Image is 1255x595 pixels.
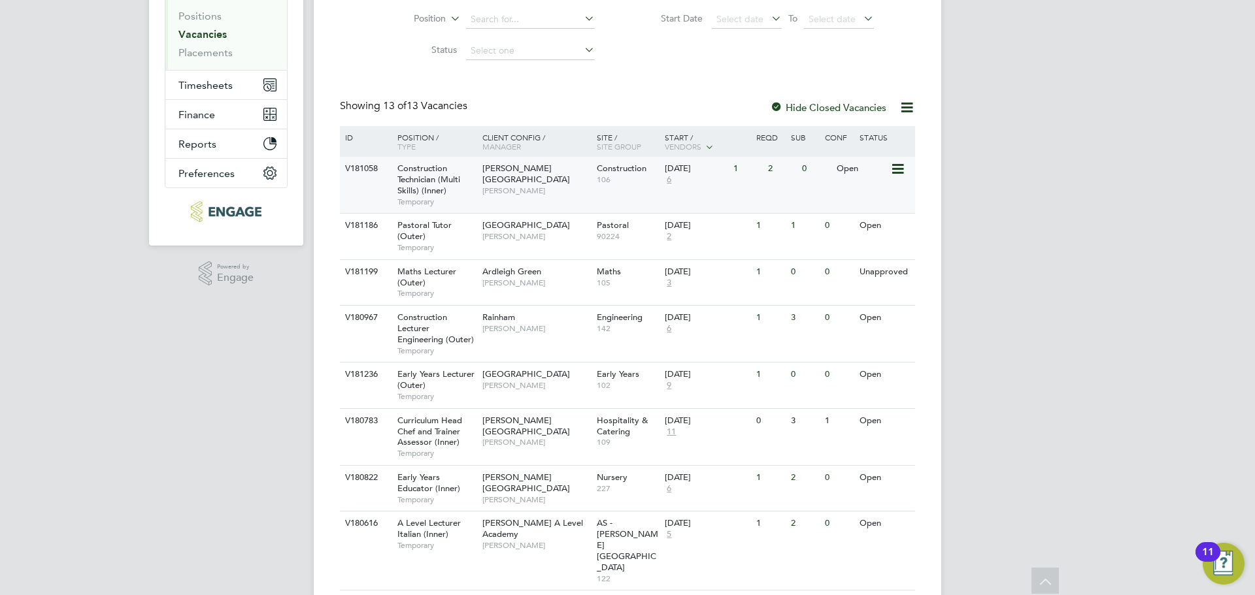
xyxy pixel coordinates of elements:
[482,380,590,391] span: [PERSON_NAME]
[383,99,407,112] span: 13 of
[765,157,799,181] div: 2
[856,409,913,433] div: Open
[342,409,388,433] div: V180783
[753,126,787,148] div: Reqd
[822,214,856,238] div: 0
[665,380,673,391] span: 9
[178,167,235,180] span: Preferences
[342,511,388,536] div: V180616
[191,201,261,222] img: huntereducation-logo-retina.png
[822,306,856,330] div: 0
[822,409,856,433] div: 1
[397,266,456,288] span: Maths Lecturer (Outer)
[833,157,890,181] div: Open
[856,214,913,238] div: Open
[597,219,629,231] span: Pastoral
[482,231,590,242] span: [PERSON_NAME]
[217,261,254,272] span: Powered by
[199,261,254,286] a: Powered byEngage
[788,466,822,490] div: 2
[466,10,595,29] input: Search for...
[382,44,457,56] label: Status
[665,312,750,323] div: [DATE]
[597,380,659,391] span: 102
[342,306,388,330] div: V180967
[809,13,856,25] span: Select date
[753,409,787,433] div: 0
[397,242,476,253] span: Temporary
[784,10,801,27] span: To
[597,163,646,174] span: Construction
[753,260,787,284] div: 1
[597,573,659,584] span: 122
[597,278,659,288] span: 105
[482,368,570,379] span: [GEOGRAPHIC_DATA]
[597,231,659,242] span: 90224
[597,472,627,483] span: Nursery
[165,159,287,187] button: Preferences
[597,437,659,447] span: 109
[482,437,590,447] span: [PERSON_NAME]
[753,466,787,490] div: 1
[482,494,590,505] span: [PERSON_NAME]
[165,129,287,158] button: Reports
[788,306,822,330] div: 3
[342,260,388,284] div: V181199
[822,511,856,536] div: 0
[753,511,787,536] div: 1
[397,288,476,298] span: Temporary
[788,126,822,148] div: Sub
[597,415,648,437] span: Hospitality & Catering
[788,260,822,284] div: 0
[822,466,856,490] div: 0
[397,312,474,345] span: Construction Lecturer Engineering (Outer)
[397,141,416,152] span: Type
[597,141,641,152] span: Site Group
[397,472,460,494] span: Early Years Educator (Inner)
[482,415,570,437] span: [PERSON_NAME][GEOGRAPHIC_DATA]
[597,174,659,185] span: 106
[665,141,701,152] span: Vendors
[466,42,595,60] input: Select one
[770,101,886,114] label: Hide Closed Vacancies
[753,306,787,330] div: 1
[788,362,822,387] div: 0
[479,126,594,157] div: Client Config /
[594,126,662,157] div: Site /
[383,99,467,112] span: 13 Vacancies
[342,362,388,387] div: V181236
[397,368,475,391] span: Early Years Lecturer (Outer)
[597,483,659,494] span: 227
[482,312,515,323] span: Rainham
[665,323,673,334] span: 6
[178,79,233,91] span: Timesheets
[371,12,446,25] label: Position
[665,231,673,242] span: 2
[665,174,673,185] span: 6
[178,10,222,22] a: Positions
[482,517,583,539] span: [PERSON_NAME] A Level Academy
[397,448,476,458] span: Temporary
[753,214,787,238] div: 1
[397,494,476,505] span: Temporary
[340,99,470,113] div: Showing
[665,415,750,426] div: [DATE]
[730,157,764,181] div: 1
[397,197,476,207] span: Temporary
[397,517,461,539] span: A Level Lecturer Italian (Inner)
[397,219,452,242] span: Pastoral Tutor (Outer)
[397,346,476,356] span: Temporary
[342,466,388,490] div: V180822
[388,126,479,157] div: Position /
[665,278,673,289] span: 3
[397,163,460,196] span: Construction Technician (Multi Skills) (Inner)
[665,518,750,529] div: [DATE]
[665,529,673,540] span: 5
[665,163,727,174] div: [DATE]
[856,260,913,284] div: Unapproved
[665,369,750,380] div: [DATE]
[178,28,227,40] a: Vacancies
[178,108,215,121] span: Finance
[822,260,856,284] div: 0
[482,185,590,196] span: [PERSON_NAME]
